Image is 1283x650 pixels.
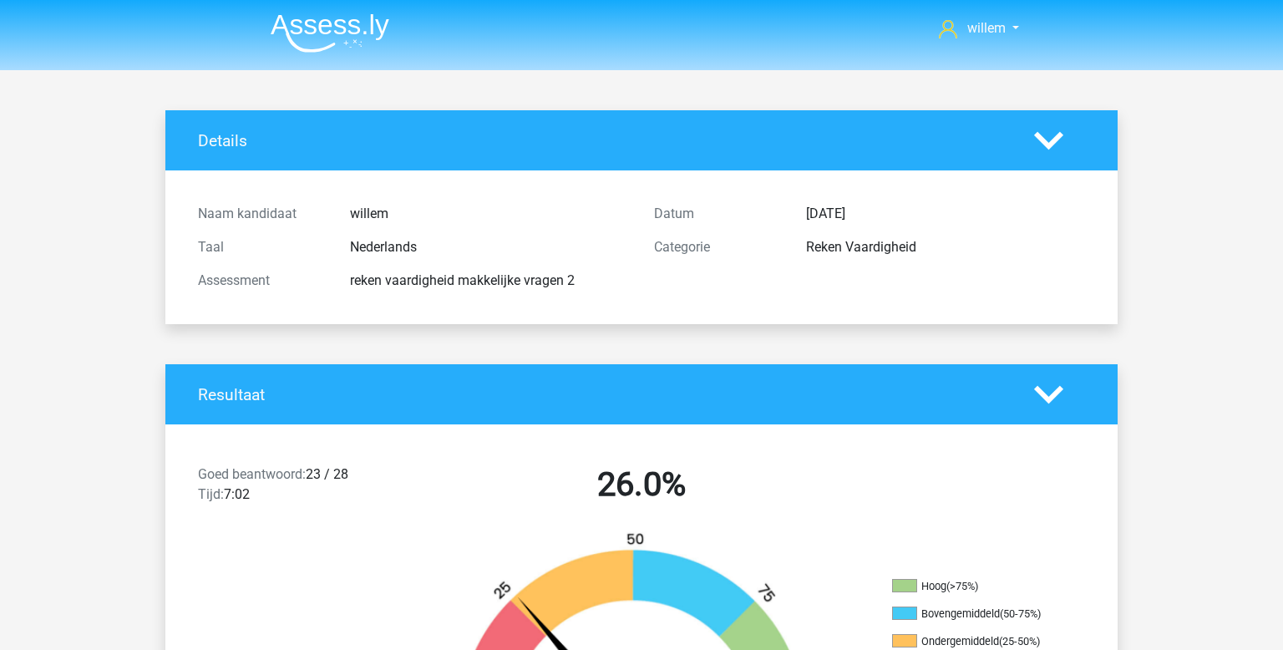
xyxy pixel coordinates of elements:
[198,131,1009,150] h4: Details
[337,271,641,291] div: reken vaardigheid makkelijke vragen 2
[892,634,1059,649] li: Ondergemiddeld
[198,385,1009,404] h4: Resultaat
[892,607,1059,622] li: Bovengemiddeld
[892,579,1059,594] li: Hoog
[794,237,1098,257] div: Reken Vaardigheid
[932,18,1026,38] a: willem
[271,13,389,53] img: Assessly
[185,204,337,224] div: Naam kandidaat
[198,486,224,502] span: Tijd:
[1000,607,1041,620] div: (50-75%)
[641,237,794,257] div: Categorie
[337,237,641,257] div: Nederlands
[794,204,1098,224] div: [DATE]
[946,580,978,592] div: (>75%)
[967,20,1006,36] span: willem
[185,271,337,291] div: Assessment
[185,237,337,257] div: Taal
[641,204,794,224] div: Datum
[337,204,641,224] div: willem
[185,465,413,511] div: 23 / 28 7:02
[198,466,306,482] span: Goed beantwoord:
[426,465,857,505] h2: 26.0%
[999,635,1040,647] div: (25-50%)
